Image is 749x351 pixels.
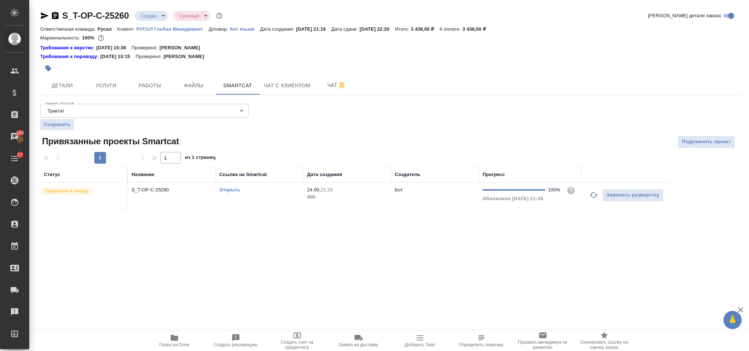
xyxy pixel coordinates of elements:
button: Добавить тэг [40,60,56,76]
p: 2025 [307,194,387,201]
p: Ответственная команда: [40,26,98,32]
div: Трактат [40,104,249,118]
span: Заменить разверстку [606,191,659,199]
div: Название [132,171,154,178]
span: 17 [13,151,27,159]
p: Русал [98,26,117,32]
p: 3 438,00 ₽ [462,26,491,32]
span: 🙏 [726,312,739,328]
button: Срочный [177,13,201,19]
p: Бот [395,187,403,192]
a: Требования к переводу: [40,53,100,60]
p: [PERSON_NAME] [163,53,209,60]
p: 3 438,00 ₽ [411,26,440,32]
button: Обновить прогресс [585,186,602,204]
button: Заменить разверстку [602,189,663,202]
svg: Отписаться [337,81,346,90]
span: [PERSON_NAME] детали заказа [648,12,721,19]
a: Кит языки [230,26,260,32]
div: Создатель [395,171,420,178]
a: Требования к верстке: [40,44,96,51]
span: Услуги [88,81,124,90]
p: [DATE] 22:20 [360,26,395,32]
p: Итого: [395,26,411,32]
button: Скопировать ссылку для ЯМессенджера [40,11,49,20]
div: 100% [548,186,561,194]
a: S_T-OP-C-25260 [62,11,129,20]
p: [DATE] 15:38 [96,44,132,51]
button: 0.00 RUB; [96,33,106,43]
span: Сохранить [44,121,71,128]
p: Проверено: [136,53,164,60]
p: 100% [82,35,96,41]
div: Статус [44,171,60,178]
span: Обновлено [DATE] 21:29 [483,196,543,201]
span: 100 [12,129,29,137]
p: 24.09, [307,187,321,192]
button: Сохранить [40,119,74,130]
div: Ссылка на Smartcat [219,171,267,178]
span: Детали [45,81,80,90]
span: Работы [132,81,167,90]
a: 100 [2,127,27,146]
span: Чат [319,81,354,90]
p: [DATE] 10:15 [100,53,136,60]
p: S_T-OP-C-25260 [132,186,212,194]
div: Дата создания [307,171,342,178]
span: Smartcat [220,81,255,90]
button: Создан [139,13,159,19]
span: Файлы [176,81,211,90]
p: Клиент: [117,26,136,32]
p: Проверено: [132,44,160,51]
div: Прогресс [483,171,505,178]
p: 21:29 [321,187,333,192]
div: Нажми, чтобы открыть папку с инструкцией [40,44,96,51]
a: РУСАЛ Глобал Менеджмент [136,26,209,32]
p: [DATE] 21:16 [296,26,332,32]
span: Чат с клиентом [264,81,310,90]
span: Подключить проект [682,138,731,146]
p: Дата создания: [260,26,296,32]
p: К оплате: [439,26,462,32]
a: 17 [2,149,27,168]
button: Подключить проект [678,136,735,148]
a: Открыть [219,187,240,192]
span: из 1 страниц [185,153,216,164]
p: [PERSON_NAME] [159,44,205,51]
div: Создан [135,11,168,21]
div: Нажми, чтобы открыть папку с инструкцией [40,53,100,60]
div: Создан [174,11,210,21]
button: 🙏 [723,311,742,329]
p: Маржинальность: [40,35,82,41]
button: Трактат [45,108,67,114]
button: Доп статусы указывают на важность/срочность заказа [215,11,224,20]
p: Договор: [209,26,230,32]
p: Привязан к заказу [45,187,89,195]
p: Дата сдачи: [331,26,359,32]
span: Привязанные проекты Smartcat [40,136,179,147]
button: Скопировать ссылку [51,11,60,20]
